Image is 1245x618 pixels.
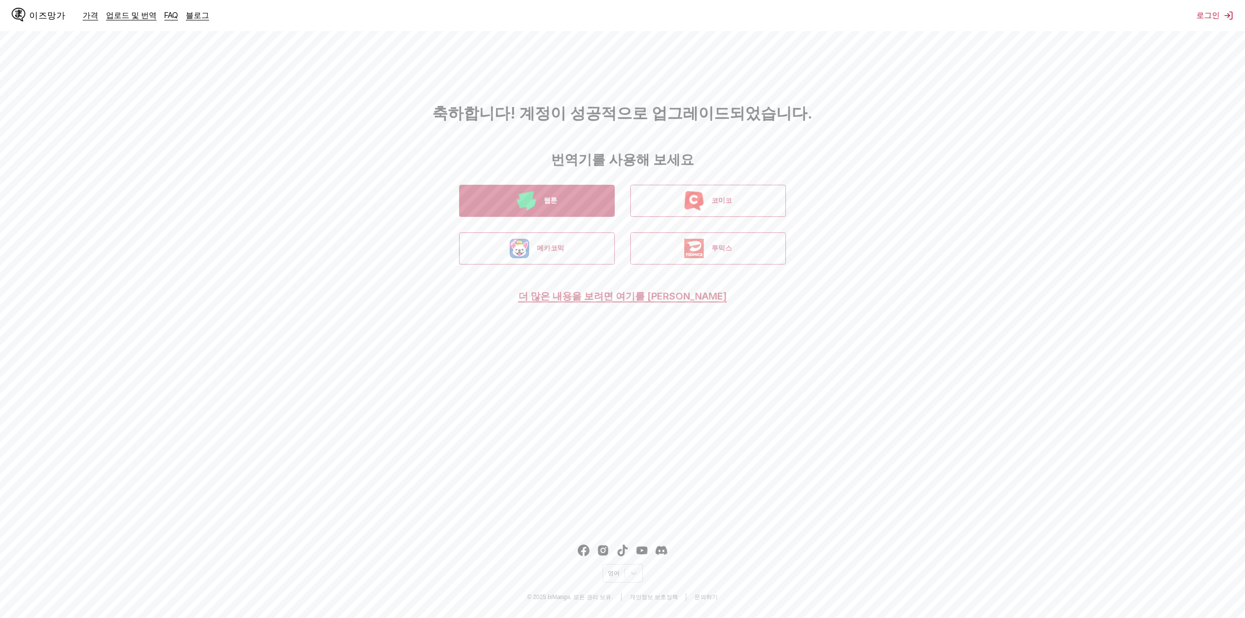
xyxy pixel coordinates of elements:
a: 블로그 [186,10,209,20]
button: 코미코 [630,185,786,217]
font: 웹툰 [544,196,557,204]
img: 웹툰 [516,191,536,211]
img: IsManga 디스코드 [656,545,667,556]
font: 투믹스 [711,244,732,252]
font: 문의하기 [694,594,718,600]
font: 번역기를 사용해 보세요 [551,151,694,168]
a: 인스타그램 [597,545,609,556]
a: 틱톡 [617,545,628,556]
button: 메카코믹 [459,232,615,265]
a: 페이스북 [578,545,589,556]
a: 문의하기 [694,593,718,601]
input: 언어 선택 [608,570,609,577]
button: 웹툰 [459,185,615,217]
img: IsManga 인스타그램 [597,545,609,556]
a: 가격 [83,10,98,20]
a: 더 많은 내용을 보려면 여기를 [PERSON_NAME] [518,290,727,302]
font: 축하합니다! 계정이 성공적으로 업그레이드되었습니다. [432,104,813,123]
a: 유튜브 [636,545,648,556]
font: 로그인 [1196,10,1220,20]
font: © 2025 IsManga. 모든 권리 보유. [527,594,613,600]
a: IsManga 로고이즈망가 [12,8,83,23]
button: 투믹스 [630,232,786,265]
img: IsManga 페이스북 [578,545,589,556]
img: 로그아웃 [1224,11,1233,20]
img: 투믹스 [684,239,704,258]
img: 코미코 [684,191,704,211]
button: 로그인 [1196,10,1233,21]
a: 업로드 및 번역 [106,10,157,20]
img: 메카코믹 [510,239,529,258]
font: 코미코 [711,196,732,204]
img: IsManga TikTok [617,545,628,556]
a: 개인정보 보호정책 [630,593,678,601]
a: FAQ [164,10,178,20]
font: 메카코믹 [537,244,564,252]
font: 개인정보 보호정책 [630,594,678,600]
img: IsManga 로고 [12,8,25,21]
a: 불화 [656,545,667,556]
img: IsManga 유튜브 [636,545,648,556]
font: 이즈망가 [29,11,65,20]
